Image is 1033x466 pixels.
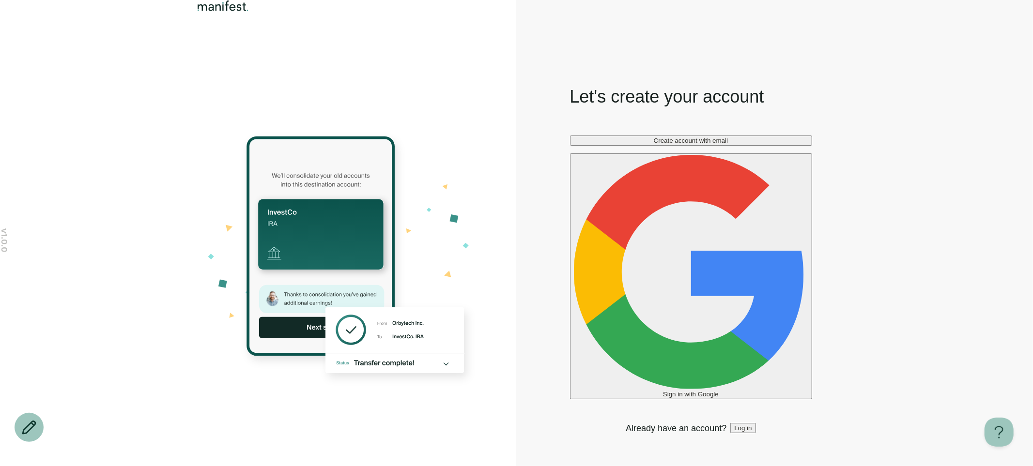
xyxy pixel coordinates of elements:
[570,135,812,146] button: Create account with email
[663,391,719,398] span: Sign in with Google
[734,424,752,432] span: Log in
[985,418,1014,447] iframe: Toggle Customer Support
[570,85,764,108] h1: Let's create your account
[570,153,812,399] button: Sign in with Google
[626,422,726,434] span: Already have an account?
[654,137,728,144] span: Create account with email
[730,423,755,433] button: Log in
